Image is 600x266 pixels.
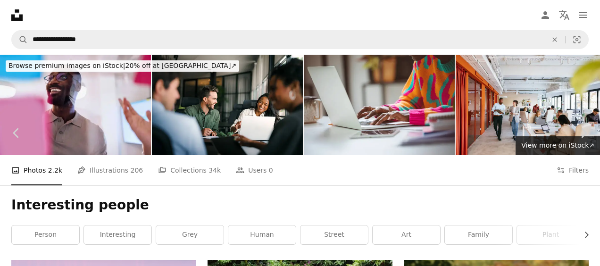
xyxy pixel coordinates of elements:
[555,6,574,25] button: Language
[8,62,125,69] span: Browse premium images on iStock |
[11,30,589,49] form: Find visuals sitewide
[304,55,455,155] img: Woman typing on laptop keyboard
[536,6,555,25] a: Log in / Sign up
[11,9,23,21] a: Home — Unsplash
[131,165,143,175] span: 206
[11,197,589,214] h1: Interesting people
[12,31,28,49] button: Search Unsplash
[6,60,239,72] div: 20% off at [GEOGRAPHIC_DATA] ↗
[208,165,221,175] span: 34k
[566,31,588,49] button: Visual search
[84,225,151,244] a: interesting
[557,155,589,185] button: Filters
[516,136,600,155] a: View more on iStock↗
[269,165,273,175] span: 0
[574,6,592,25] button: Menu
[521,141,594,149] span: View more on iStock ↗
[77,155,143,185] a: Illustrations 206
[373,225,440,244] a: art
[578,225,589,244] button: scroll list to the right
[544,31,565,49] button: Clear
[567,88,600,178] a: Next
[517,225,584,244] a: plant
[228,225,296,244] a: human
[236,155,273,185] a: Users 0
[152,55,303,155] img: Group of young multi-ethnic startup business team collaborating on project in modern office
[158,155,221,185] a: Collections 34k
[12,225,79,244] a: person
[445,225,512,244] a: family
[300,225,368,244] a: street
[156,225,224,244] a: grey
